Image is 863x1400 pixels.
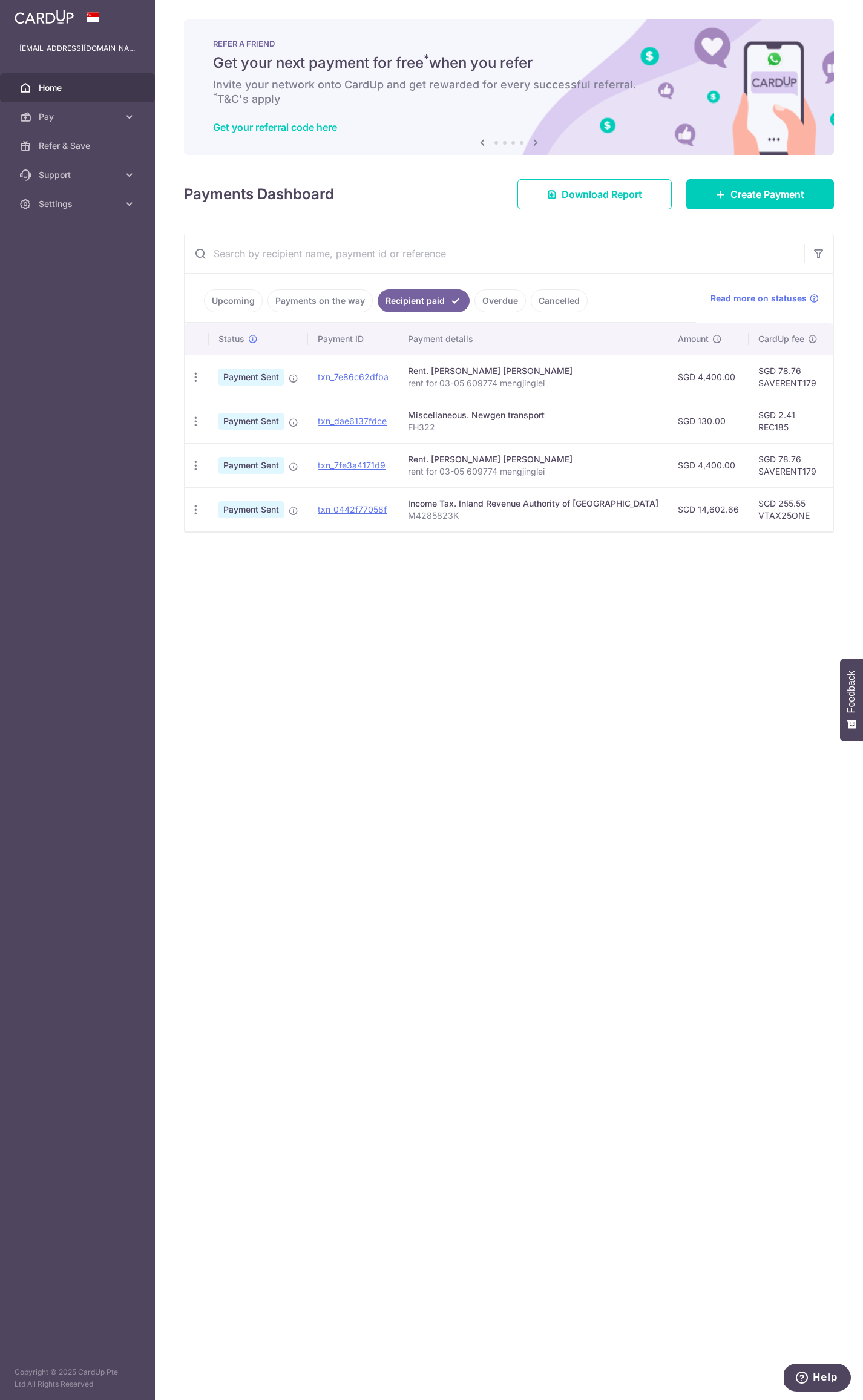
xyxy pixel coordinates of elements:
[318,460,386,470] a: txn_7fe3a4171d9
[213,121,337,133] a: Get your referral code here
[39,140,119,152] span: Refer & Save
[408,421,658,433] p: FH322
[213,39,805,48] p: REFER A FRIEND
[710,292,819,304] a: Read more on statuses
[710,292,807,304] span: Read more on statuses
[408,498,658,510] div: Income Tax. Inland Revenue Authority of [GEOGRAPHIC_DATA]
[668,487,749,531] td: SGD 14,602.66
[408,409,658,421] div: Miscellaneous. Newgen transport
[318,416,387,426] a: txn_dae6137fdce
[218,413,284,430] span: Payment Sent
[308,323,398,355] th: Payment ID
[758,333,804,345] span: CardUp fee
[562,187,642,202] span: Download Report
[39,111,119,123] span: Pay
[39,82,119,94] span: Home
[408,465,658,478] p: rent for 03-05 609774 mengjinglei
[408,365,658,377] div: Rent. [PERSON_NAME] [PERSON_NAME]
[184,183,334,205] h4: Payments Dashboard
[19,42,136,54] p: [EMAIL_ADDRESS][DOMAIN_NAME]
[686,179,834,209] a: Create Payment
[749,487,827,531] td: SGD 255.55 VTAX25ONE
[218,457,284,474] span: Payment Sent
[185,234,804,273] input: Search by recipient name, payment id or reference
[730,187,804,202] span: Create Payment
[668,355,749,399] td: SGD 4,400.00
[668,443,749,487] td: SGD 4,400.00
[784,1364,851,1394] iframe: Opens a widget where you can find more information
[267,289,373,312] a: Payments on the way
[840,659,863,741] button: Feedback - Show survey
[408,510,658,522] p: M4285823K
[213,53,805,73] h5: Get your next payment for free when you refer
[846,671,857,713] span: Feedback
[749,399,827,443] td: SGD 2.41 REC185
[218,501,284,518] span: Payment Sent
[218,369,284,386] span: Payment Sent
[531,289,588,312] a: Cancelled
[749,355,827,399] td: SGD 78.76 SAVERENT179
[39,169,119,181] span: Support
[204,289,263,312] a: Upcoming
[474,289,526,312] a: Overdue
[318,372,389,382] a: txn_7e86c62dfba
[39,198,119,210] span: Settings
[218,333,244,345] span: Status
[184,19,834,155] img: RAF banner
[749,443,827,487] td: SGD 78.76 SAVERENT179
[408,377,658,389] p: rent for 03-05 609774 mengjinglei
[15,10,74,24] img: CardUp
[408,453,658,465] div: Rent. [PERSON_NAME] [PERSON_NAME]
[668,399,749,443] td: SGD 130.00
[213,77,805,107] h6: Invite your network onto CardUp and get rewarded for every successful referral. T&C's apply
[398,323,668,355] th: Payment details
[378,289,470,312] a: Recipient paid
[318,504,387,514] a: txn_0442f77058f
[517,179,672,209] a: Download Report
[678,333,709,345] span: Amount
